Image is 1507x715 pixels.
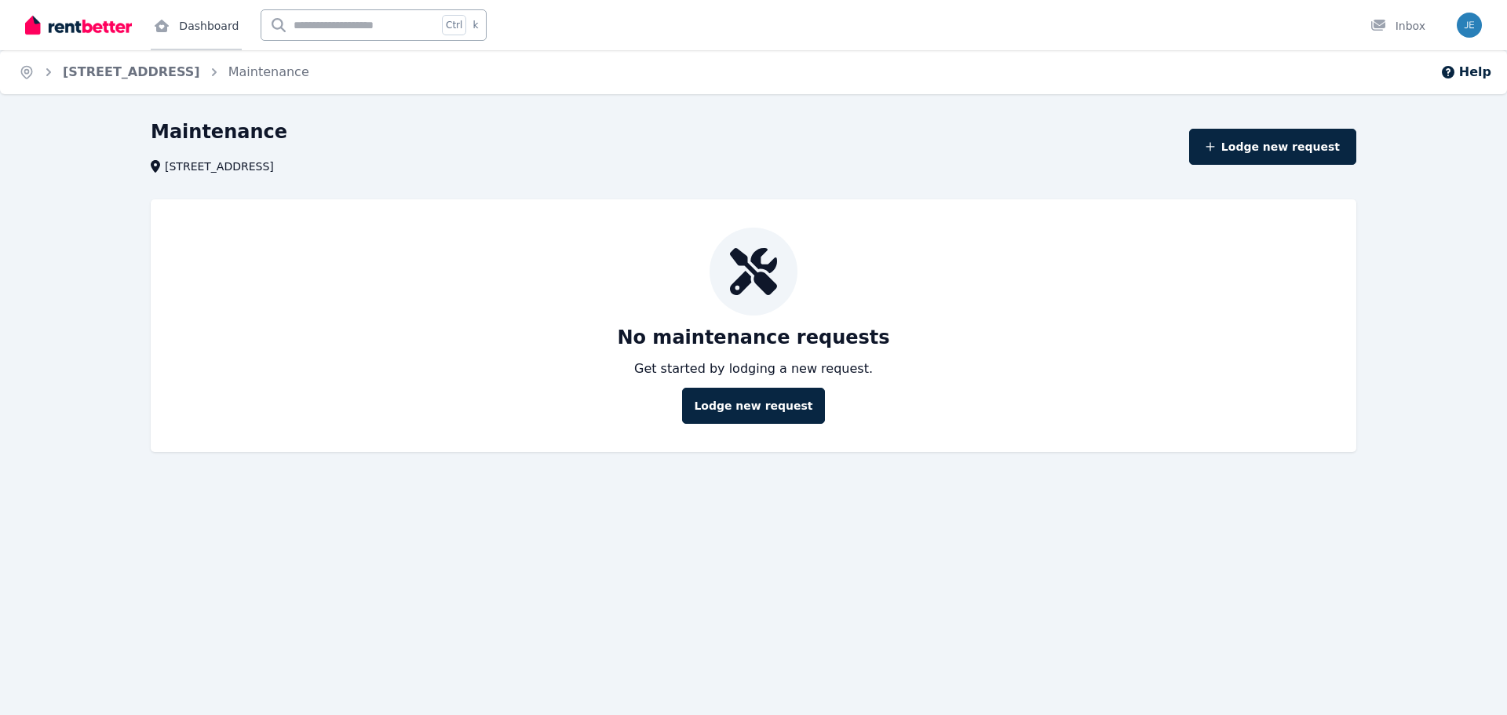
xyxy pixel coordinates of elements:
[634,359,873,378] p: Get started by lodging a new request.
[63,64,200,79] a: [STREET_ADDRESS]
[617,325,889,350] p: No maintenance requests
[1370,18,1425,34] div: Inbox
[25,13,132,37] img: RentBetter
[473,19,478,31] span: k
[228,64,309,79] a: Maintenance
[682,388,824,424] button: Lodge new request
[442,15,466,35] span: Ctrl
[1457,13,1482,38] img: Jessica Kate MURRAY
[151,119,287,144] h1: Maintenance
[1189,129,1356,165] button: Lodge new request
[165,159,274,174] span: [STREET_ADDRESS]
[1440,63,1491,82] button: Help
